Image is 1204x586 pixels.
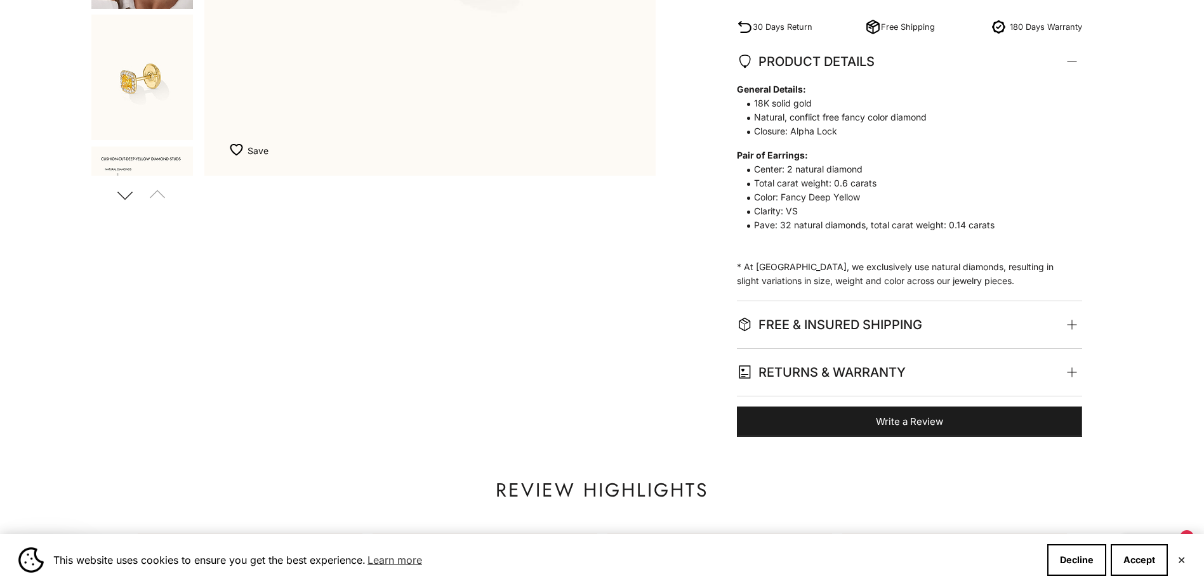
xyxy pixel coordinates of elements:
button: Decline [1047,544,1106,576]
span: Natural, conflict free fancy color diamond [737,110,1069,124]
button: Accept [1111,544,1168,576]
button: Add to Wishlist [230,138,268,163]
button: Go to item 6 [90,13,194,141]
button: Go to item 9 [90,145,194,273]
img: #YellowGold [91,15,193,140]
span: FREE & INSURED SHIPPING [737,314,922,335]
p: Free Shipping [881,20,935,34]
a: Write a Review [737,407,1082,437]
span: Total carat weight: 0.6 carats [737,176,1069,190]
p: 180 Days Warranty [1010,20,1082,34]
span: This website uses cookies to ensure you get the best experience. [53,550,1037,570]
img: Cookie banner [18,547,44,573]
span: Clarity: VS [737,204,1069,218]
span: Pave: 32 natural diamonds, total carat weight: 0.14 carats [737,218,1069,232]
summary: PRODUCT DETAILS [737,38,1082,85]
span: PRODUCT DETAILS [737,51,875,72]
img: #YellowGold [91,146,193,272]
p: 30 Days Return [753,20,812,34]
summary: FREE & INSURED SHIPPING [737,301,1082,348]
span: 18K solid gold [737,96,1069,110]
button: Close [1177,556,1186,564]
strong: General Details: [737,82,1069,96]
a: Learn more [366,550,424,570]
span: Center: 2 natural diamond [737,162,1069,176]
p: * At [GEOGRAPHIC_DATA], we exclusively use natural diamonds, resulting in slight variations in si... [737,82,1069,288]
span: Color: Fancy Deep Yellow [737,190,1069,204]
span: RETURNS & WARRANTY [737,361,906,383]
img: wishlist [230,143,248,156]
p: Review highlights [496,478,708,503]
strong: Pair of Earrings: [737,148,1069,162]
span: Closure: Alpha Lock [737,124,1069,138]
summary: RETURNS & WARRANTY [737,349,1082,396]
